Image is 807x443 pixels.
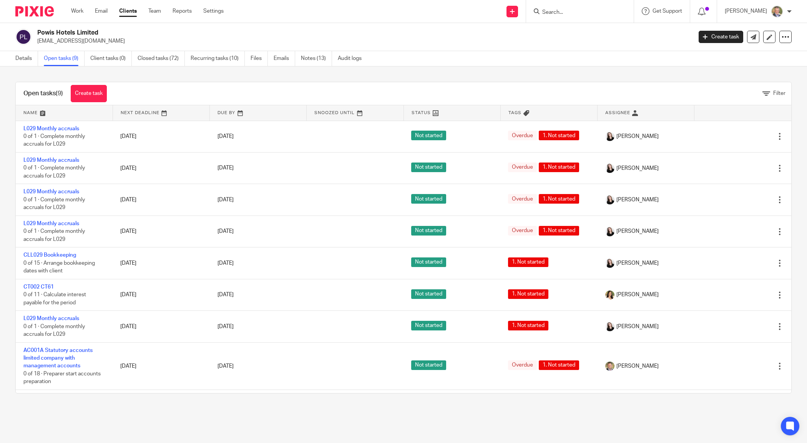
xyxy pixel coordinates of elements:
span: Not started [411,321,446,330]
span: 1. Not started [539,163,579,172]
span: [DATE] [218,292,234,298]
a: Create task [71,85,107,102]
span: Not started [411,257,446,267]
a: Clients [119,7,137,15]
img: High%20Res%20Andrew%20Price%20Accountants_Poppy%20Jakes%20photography-1118.jpg [605,362,614,371]
span: 0 of 18 · Preparer start accounts preparation [23,371,101,385]
span: Not started [411,360,446,370]
a: AC001A Statutory accounts limited company with management accounts [23,348,93,369]
span: [PERSON_NAME] [616,227,659,235]
input: Search [541,9,611,16]
img: HR%20Andrew%20Price_Molly_Poppy%20Jakes%20Photography-7.jpg [605,132,614,141]
span: [PERSON_NAME] [616,133,659,140]
a: Emails [274,51,295,66]
td: [DATE] [113,311,209,342]
span: 1. Not started [539,360,579,370]
a: L029 Monthly accruals [23,316,79,321]
span: Overdue [508,131,537,140]
a: Recurring tasks (10) [191,51,245,66]
a: Work [71,7,83,15]
img: HR%20Andrew%20Price_Molly_Poppy%20Jakes%20Photography-7.jpg [605,322,614,331]
img: svg%3E [15,29,32,45]
img: High%20Res%20Andrew%20Price%20Accountants_Poppy%20Jakes%20photography-1153.jpg [605,290,614,300]
h2: Powis Hotels Limited [37,29,557,37]
span: (9) [56,90,63,96]
td: [DATE] [113,342,209,390]
span: Overdue [508,194,537,204]
a: Details [15,51,38,66]
span: [DATE] [218,260,234,266]
span: Filter [773,91,785,96]
a: CT002 CT61 [23,284,54,290]
a: Open tasks (9) [44,51,85,66]
img: HR%20Andrew%20Price_Molly_Poppy%20Jakes%20Photography-7.jpg [605,259,614,268]
span: [DATE] [218,324,234,329]
a: Team [148,7,161,15]
a: L029 Monthly accruals [23,126,79,131]
span: 0 of 1 · Complete monthly accruals for L029 [23,166,85,179]
span: [DATE] [218,363,234,369]
a: Closed tasks (72) [138,51,185,66]
span: 1. Not started [539,226,579,236]
h1: Open tasks [23,90,63,98]
span: Tags [508,111,521,115]
td: [DATE] [113,390,209,437]
span: 0 of 1 · Complete monthly accruals for L029 [23,324,85,337]
a: L029 Monthly accruals [23,158,79,163]
a: Client tasks (0) [90,51,132,66]
span: [DATE] [218,166,234,171]
span: Status [412,111,431,115]
span: 1. Not started [508,289,548,299]
a: Files [251,51,268,66]
span: 0 of 15 · Arrange bookkeeping dates with client [23,260,95,274]
a: CLL029 Bookkeeping [23,252,76,258]
span: 1. Not started [508,257,548,267]
span: 1. Not started [508,321,548,330]
span: 1. Not started [539,131,579,140]
span: [DATE] [218,229,234,234]
span: [PERSON_NAME] [616,164,659,172]
p: [EMAIL_ADDRESS][DOMAIN_NAME] [37,37,687,45]
a: L029 Monthly accruals [23,221,79,226]
span: [PERSON_NAME] [616,362,659,370]
img: Pixie [15,6,54,17]
a: L029 Monthly accruals [23,189,79,194]
span: [PERSON_NAME] [616,291,659,299]
span: [PERSON_NAME] [616,196,659,204]
a: Settings [203,7,224,15]
a: Notes (13) [301,51,332,66]
img: HR%20Andrew%20Price_Molly_Poppy%20Jakes%20Photography-7.jpg [605,227,614,236]
span: Snoozed Until [314,111,355,115]
span: [PERSON_NAME] [616,259,659,267]
a: Audit logs [338,51,367,66]
a: Create task [699,31,743,43]
td: [DATE] [113,279,209,310]
td: [DATE] [113,121,209,152]
span: Not started [411,131,446,140]
span: [DATE] [218,134,234,139]
span: Overdue [508,226,537,236]
span: [PERSON_NAME] [616,323,659,330]
span: 1. Not started [539,194,579,204]
td: [DATE] [113,216,209,247]
span: [DATE] [218,197,234,202]
img: High%20Res%20Andrew%20Price%20Accountants_Poppy%20Jakes%20photography-1109.jpg [771,5,783,18]
span: 0 of 1 · Complete monthly accruals for L029 [23,134,85,147]
span: Get Support [653,8,682,14]
a: Email [95,7,108,15]
img: HR%20Andrew%20Price_Molly_Poppy%20Jakes%20Photography-7.jpg [605,164,614,173]
span: 0 of 1 · Complete monthly accruals for L029 [23,229,85,242]
p: [PERSON_NAME] [725,7,767,15]
span: Not started [411,194,446,204]
span: Not started [411,163,446,172]
span: Overdue [508,163,537,172]
td: [DATE] [113,184,209,216]
span: 0 of 11 · Calculate interest payable for the period [23,292,86,305]
img: HR%20Andrew%20Price_Molly_Poppy%20Jakes%20Photography-7.jpg [605,195,614,204]
a: Reports [173,7,192,15]
td: [DATE] [113,152,209,184]
span: Overdue [508,360,537,370]
span: 0 of 1 · Complete monthly accruals for L029 [23,197,85,211]
span: Not started [411,289,446,299]
td: [DATE] [113,247,209,279]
